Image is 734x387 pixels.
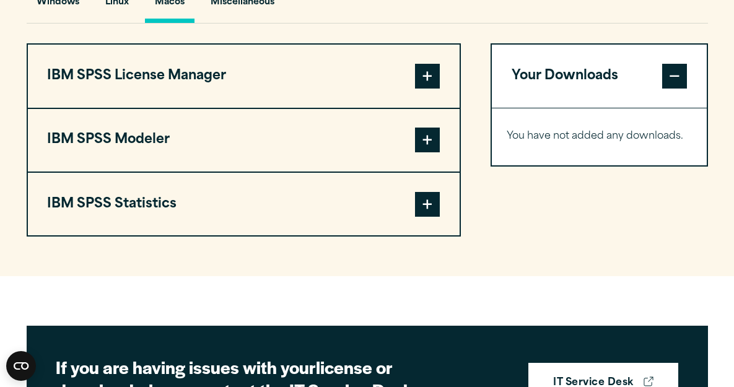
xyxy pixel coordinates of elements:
[507,128,691,146] p: You have not added any downloads.
[28,173,460,235] button: IBM SPSS Statistics
[492,45,707,107] button: Your Downloads
[6,351,36,381] button: Open CMP widget
[28,45,460,107] button: IBM SPSS License Manager
[492,108,707,165] div: Your Downloads
[28,109,460,172] button: IBM SPSS Modeler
